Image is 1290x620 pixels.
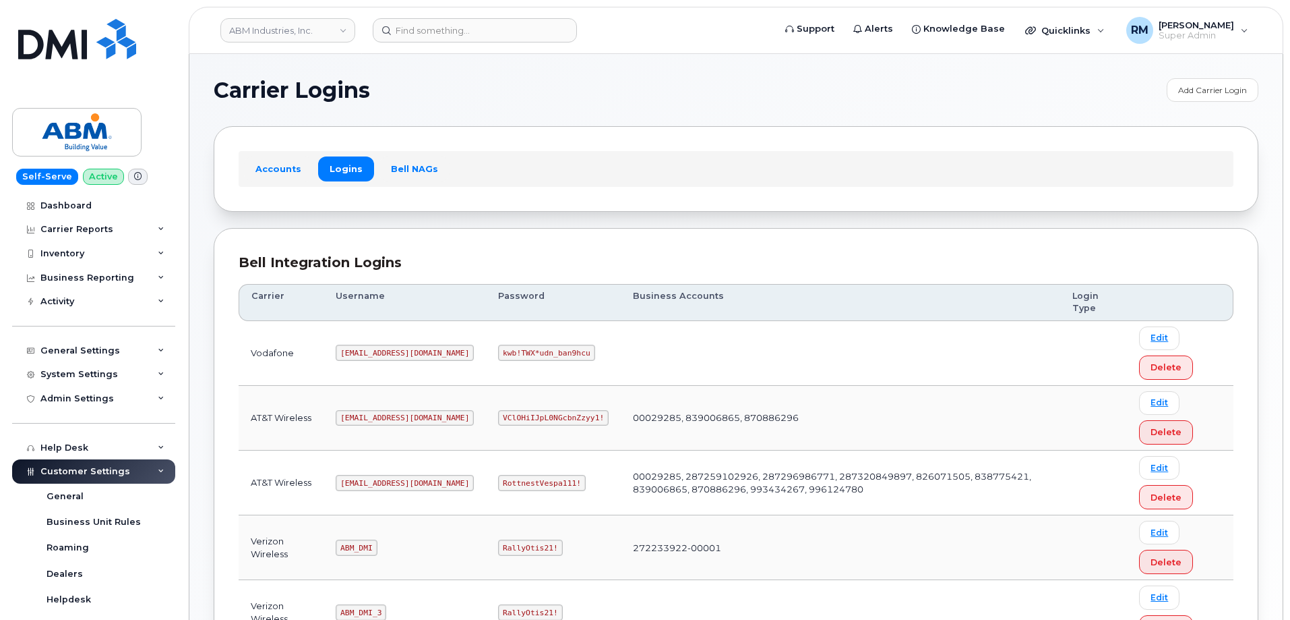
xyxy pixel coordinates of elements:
div: Bell Integration Logins [239,253,1233,273]
button: Delete [1139,420,1193,445]
a: Edit [1139,391,1179,415]
code: RallyOtis21! [498,540,562,556]
code: [EMAIL_ADDRESS][DOMAIN_NAME] [336,475,474,491]
span: Delete [1150,361,1181,374]
td: 00029285, 839006865, 870886296 [621,386,1060,451]
a: Edit [1139,586,1179,609]
th: Login Type [1060,284,1127,321]
code: [EMAIL_ADDRESS][DOMAIN_NAME] [336,410,474,426]
a: Edit [1139,521,1179,544]
a: Edit [1139,456,1179,480]
button: Delete [1139,356,1193,380]
td: Verizon Wireless [239,515,324,580]
td: 00029285, 287259102926, 287296986771, 287320849897, 826071505, 838775421, 839006865, 870886296, 9... [621,451,1060,515]
a: Logins [318,157,374,181]
td: AT&T Wireless [239,451,324,515]
code: [EMAIL_ADDRESS][DOMAIN_NAME] [336,345,474,361]
a: Bell NAGs [379,157,450,181]
code: VClOHiIJpL0NGcbnZzyy1! [498,410,609,426]
button: Delete [1139,485,1193,509]
span: Delete [1150,426,1181,439]
span: Delete [1150,491,1181,504]
th: Carrier [239,284,324,321]
code: ABM_DMI [336,540,377,556]
th: Business Accounts [621,284,1060,321]
a: Edit [1139,327,1179,350]
a: Add Carrier Login [1167,78,1258,102]
code: kwb!TWX*udn_ban9hcu [498,345,594,361]
td: 272233922-00001 [621,515,1060,580]
a: Accounts [244,157,313,181]
th: Password [486,284,621,321]
code: RottnestVespa111! [498,475,586,491]
td: AT&T Wireless [239,386,324,451]
span: Delete [1150,556,1181,569]
th: Username [324,284,486,321]
button: Delete [1139,550,1193,574]
td: Vodafone [239,321,324,386]
span: Carrier Logins [214,80,370,101]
